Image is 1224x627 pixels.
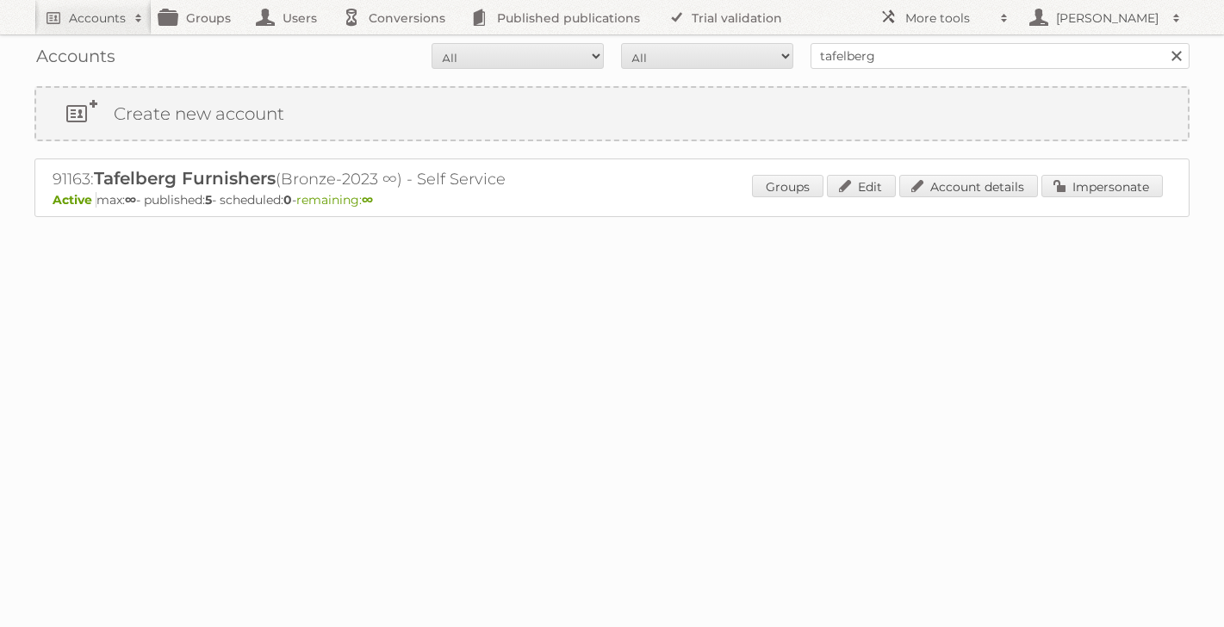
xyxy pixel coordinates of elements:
a: Groups [752,175,823,197]
span: Active [53,192,96,208]
a: Account details [899,175,1038,197]
span: Tafelberg Furnishers [94,168,276,189]
a: Create new account [36,88,1188,140]
strong: ∞ [362,192,373,208]
h2: Accounts [69,9,126,27]
h2: [PERSON_NAME] [1052,9,1164,27]
a: Impersonate [1041,175,1163,197]
h2: More tools [905,9,991,27]
p: max: - published: - scheduled: - [53,192,1171,208]
strong: 5 [205,192,212,208]
span: remaining: [296,192,373,208]
a: Edit [827,175,896,197]
strong: ∞ [125,192,136,208]
strong: 0 [283,192,292,208]
h2: 91163: (Bronze-2023 ∞) - Self Service [53,168,655,190]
